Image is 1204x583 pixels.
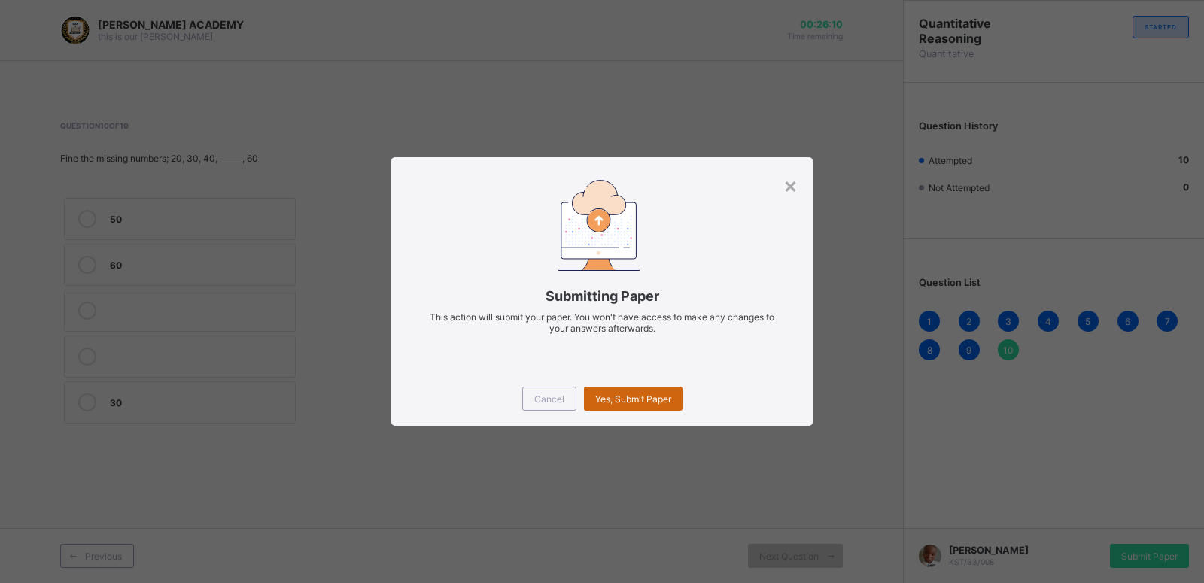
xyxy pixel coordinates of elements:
span: Yes, Submit Paper [595,393,671,405]
div: × [783,172,798,198]
img: submitting-paper.7509aad6ec86be490e328e6d2a33d40a.svg [558,180,640,271]
span: Cancel [534,393,564,405]
span: Submitting Paper [414,288,790,304]
span: This action will submit your paper. You won't have access to make any changes to your answers aft... [430,311,774,334]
